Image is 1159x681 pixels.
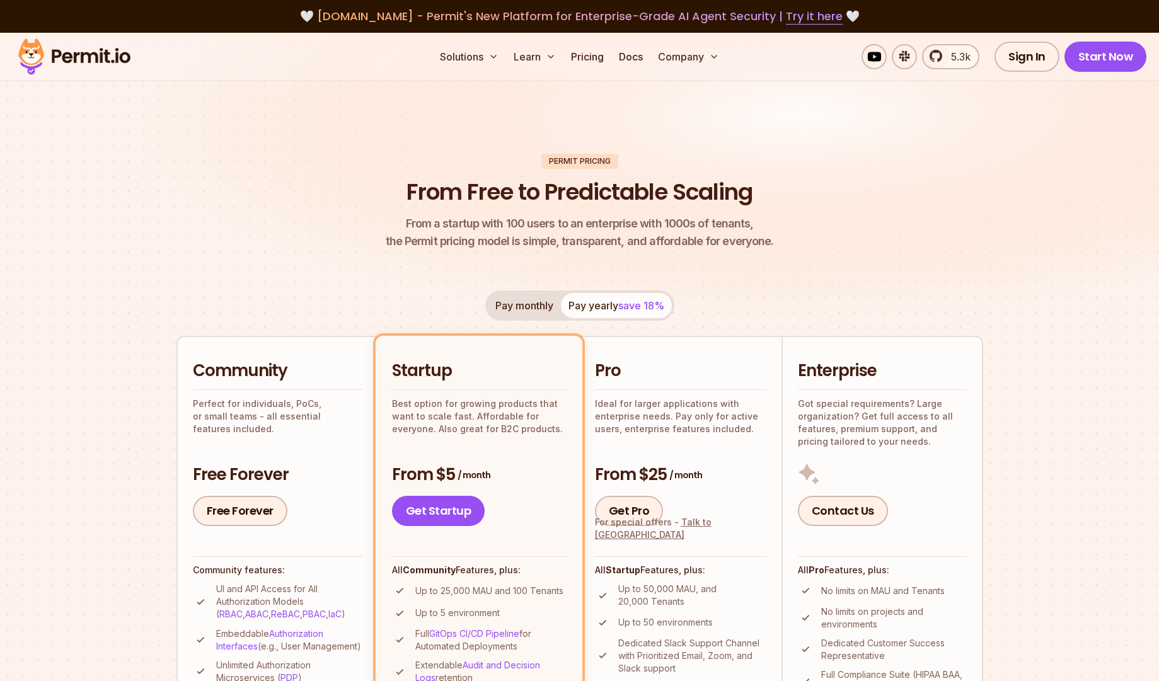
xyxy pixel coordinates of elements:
p: Up to 50 environments [618,616,713,629]
a: Get Pro [595,496,664,526]
a: ReBAC [271,609,300,619]
p: Ideal for larger applications with enterprise needs. Pay only for active users, enterprise featur... [595,398,766,435]
button: Solutions [435,44,504,69]
div: 🤍 🤍 [30,8,1129,25]
button: Learn [509,44,561,69]
strong: Startup [606,564,640,575]
div: For special offers - [595,516,766,541]
p: No limits on MAU and Tenants [821,585,945,597]
p: No limits on projects and environments [821,605,967,631]
p: Full for Automated Deployments [415,627,566,653]
p: Up to 50,000 MAU, and 20,000 Tenants [618,583,766,608]
p: Dedicated Customer Success Representative [821,637,967,662]
p: Perfect for individuals, PoCs, or small teams - all essential features included. [193,398,363,435]
p: Up to 5 environment [415,607,500,619]
a: Start Now [1064,42,1147,72]
p: Up to 25,000 MAU and 100 Tenants [415,585,563,597]
a: GitOps CI/CD Pipeline [429,628,519,639]
h3: From $25 [595,464,766,486]
h2: Startup [392,360,566,382]
a: Try it here [786,8,843,25]
a: 5.3k [922,44,979,69]
h1: From Free to Predictable Scaling [407,176,752,208]
a: Free Forever [193,496,287,526]
p: Dedicated Slack Support Channel with Prioritized Email, Zoom, and Slack support [618,637,766,675]
a: PBAC [303,609,326,619]
p: the Permit pricing model is simple, transparent, and affordable for everyone. [386,215,774,250]
p: UI and API Access for All Authorization Models ( , , , , ) [216,583,363,621]
p: Best option for growing products that want to scale fast. Affordable for everyone. Also great for... [392,398,566,435]
strong: Pro [809,564,824,575]
span: 5.3k [943,49,971,64]
h3: Free Forever [193,464,363,486]
span: / month [669,469,702,481]
div: Permit Pricing [541,154,618,169]
a: ABAC [245,609,268,619]
a: Authorization Interfaces [216,628,323,651]
p: Got special requirements? Large organization? Get full access to all features, premium support, a... [798,398,967,448]
h2: Enterprise [798,360,967,382]
button: Pay monthly [488,293,561,318]
button: Company [653,44,724,69]
a: Docs [614,44,648,69]
a: IaC [328,609,342,619]
h3: From $5 [392,464,566,486]
h4: Community features: [193,564,363,576]
a: RBAC [219,609,243,619]
a: Sign In [995,42,1059,72]
span: [DOMAIN_NAME] - Permit's New Platform for Enterprise-Grade AI Agent Security | [317,8,843,24]
h2: Community [193,360,363,382]
p: Embeddable (e.g., User Management) [216,627,363,653]
h4: All Features, plus: [798,564,967,576]
a: Contact Us [798,496,888,526]
h4: All Features, plus: [392,564,566,576]
a: Pricing [566,44,609,69]
img: Permit logo [13,35,136,78]
a: Get Startup [392,496,485,526]
h2: Pro [595,360,766,382]
h4: All Features, plus: [595,564,766,576]
span: From a startup with 100 users to an enterprise with 1000s of tenants, [386,215,774,232]
strong: Community [403,564,456,575]
span: / month [458,469,490,481]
